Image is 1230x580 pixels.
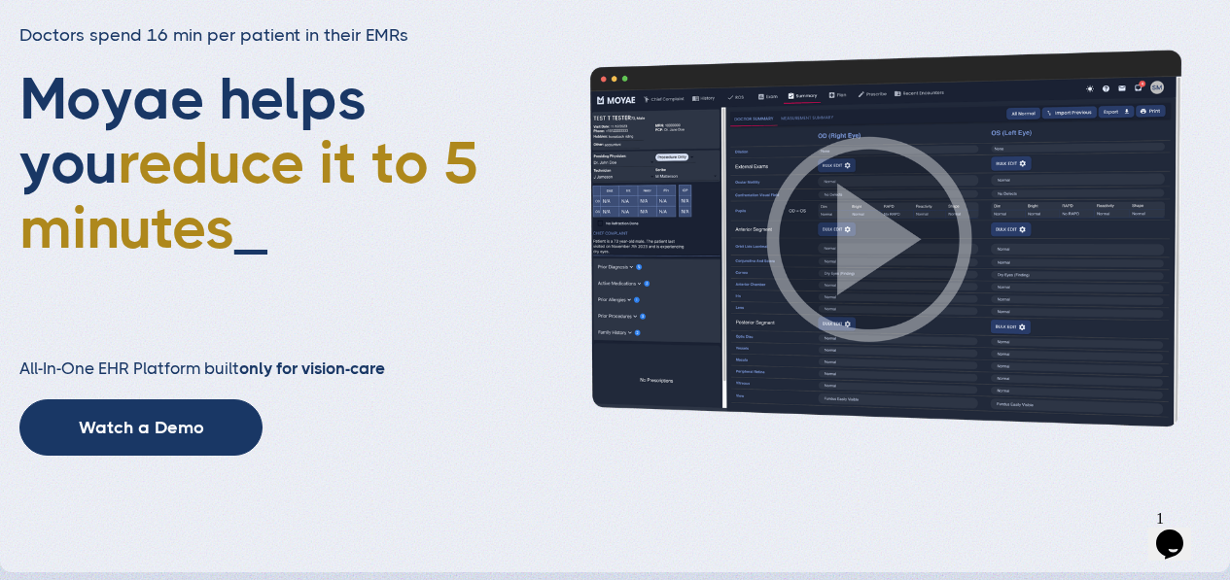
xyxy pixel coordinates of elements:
h3: Doctors spend 16 min per patient in their EMRs [19,23,484,48]
h2: All-In-One EHR Platform built [19,358,484,380]
a: Watch a Demo [19,399,263,456]
img: Patient history screenshot [530,48,1211,430]
span: _ [234,194,267,261]
span: reduce it to 5 minutes [19,129,478,260]
h1: Moyae helps you [19,67,484,320]
iframe: chat widget [1148,502,1211,561]
strong: only for vision-care [239,358,385,378]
